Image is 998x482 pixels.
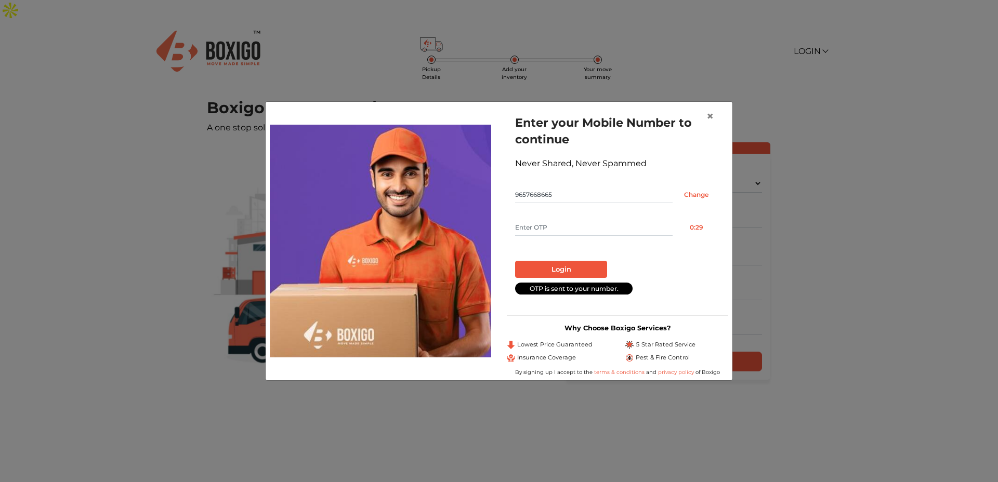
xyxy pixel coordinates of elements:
[515,114,720,148] h1: Enter your Mobile Number to continue
[515,261,607,278] button: Login
[636,353,690,362] span: Pest & Fire Control
[656,369,695,376] a: privacy policy
[594,369,646,376] a: terms & conditions
[673,186,720,203] input: Change
[698,102,722,131] button: Close
[515,283,633,294] div: OTP is sent to your number.
[636,340,695,349] span: 5 Star Rated Service
[515,186,673,203] input: Mobile No
[517,353,576,362] span: Insurance Coverage
[517,340,593,349] span: Lowest Price Guaranteed
[507,368,728,376] div: By signing up I accept to the and of Boxigo
[673,219,720,236] button: 0:29
[270,125,491,357] img: storage-img
[507,324,728,332] h3: Why Choose Boxigo Services?
[515,219,673,236] input: Enter OTP
[515,157,720,170] div: Never Shared, Never Spammed
[706,109,714,124] span: ×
